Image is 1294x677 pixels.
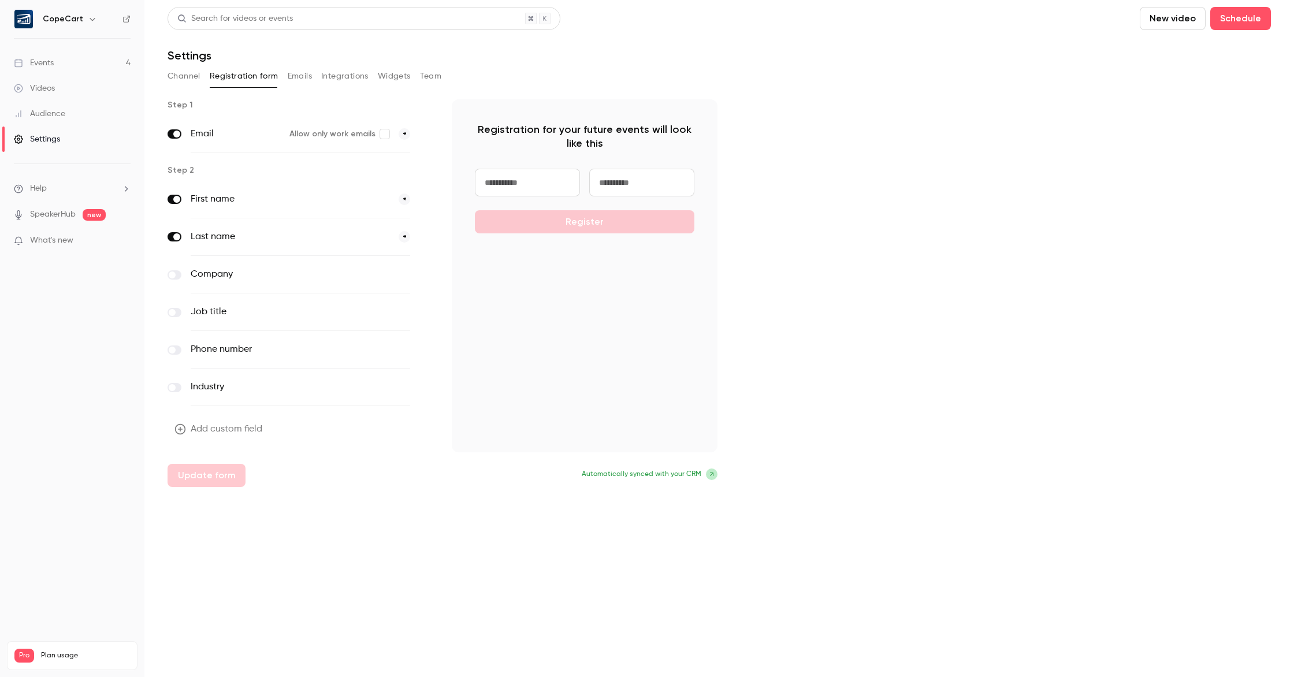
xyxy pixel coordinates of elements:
[168,165,433,176] p: Step 2
[191,267,362,281] label: Company
[288,67,312,85] button: Emails
[168,99,433,111] p: Step 1
[191,305,362,319] label: Job title
[475,122,694,150] p: Registration for your future events will look like this
[1210,7,1271,30] button: Schedule
[41,651,130,660] span: Plan usage
[1140,7,1206,30] button: New video
[289,128,389,140] label: Allow only work emails
[191,127,280,141] label: Email
[14,133,60,145] div: Settings
[14,10,33,28] img: CopeCart
[378,67,411,85] button: Widgets
[14,649,34,663] span: Pro
[582,469,701,479] span: Automatically synced with your CRM
[168,67,200,85] button: Channel
[321,67,369,85] button: Integrations
[210,67,278,85] button: Registration form
[191,192,389,206] label: First name
[43,13,83,25] h6: CopeCart
[30,183,47,195] span: Help
[30,235,73,247] span: What's new
[191,380,362,394] label: Industry
[420,67,442,85] button: Team
[83,209,106,221] span: new
[14,183,131,195] li: help-dropdown-opener
[177,13,293,25] div: Search for videos or events
[191,343,362,356] label: Phone number
[14,83,55,94] div: Videos
[14,57,54,69] div: Events
[191,230,389,244] label: Last name
[168,418,272,441] button: Add custom field
[30,209,76,221] a: SpeakerHub
[168,49,211,62] h1: Settings
[14,108,65,120] div: Audience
